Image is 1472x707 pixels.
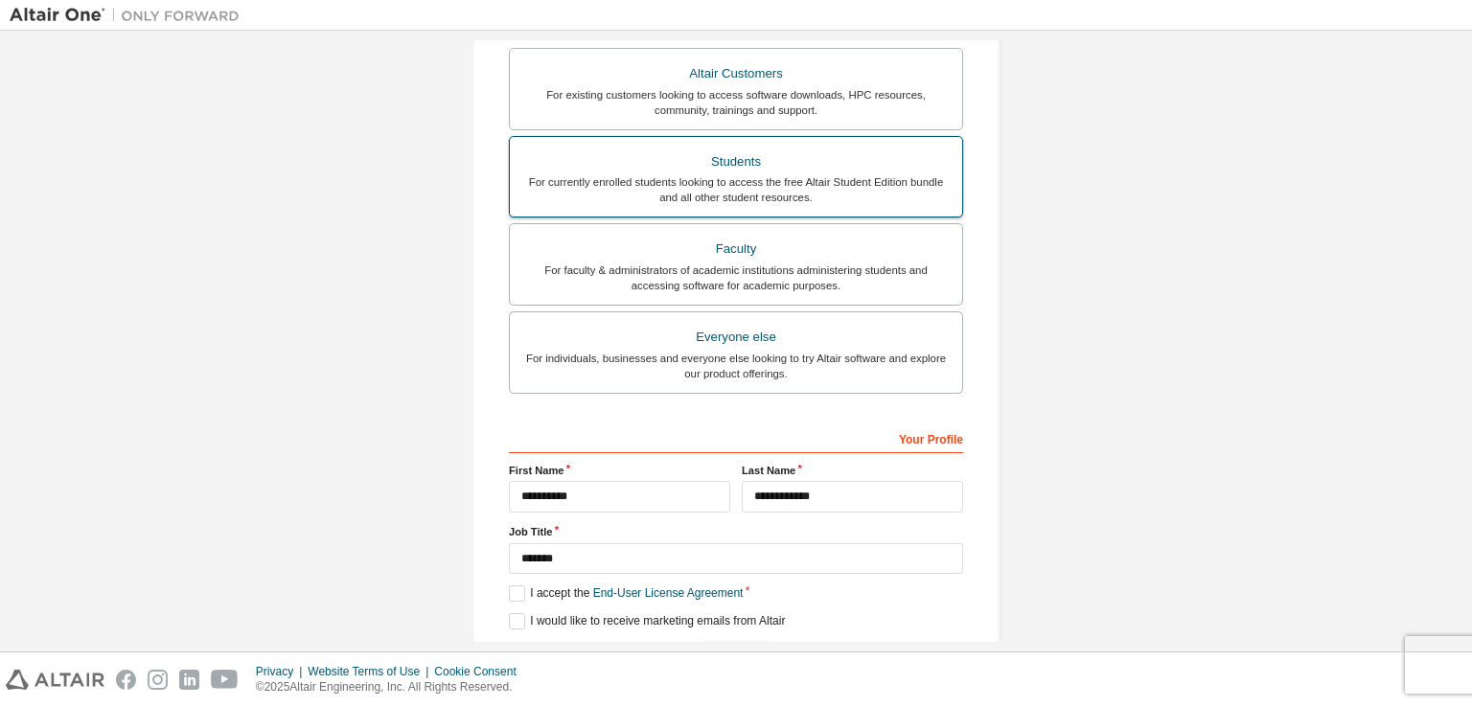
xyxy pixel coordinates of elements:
[509,613,785,629] label: I would like to receive marketing emails from Altair
[148,670,168,690] img: instagram.svg
[509,524,963,539] label: Job Title
[256,664,308,679] div: Privacy
[521,236,951,262] div: Faculty
[593,586,744,600] a: End-User License Agreement
[521,60,951,87] div: Altair Customers
[10,6,249,25] img: Altair One
[509,463,730,478] label: First Name
[521,262,951,293] div: For faculty & administrators of academic institutions administering students and accessing softwa...
[509,422,963,453] div: Your Profile
[509,641,963,670] div: Read and acccept EULA to continue
[509,585,743,602] label: I accept the
[179,670,199,690] img: linkedin.svg
[308,664,434,679] div: Website Terms of Use
[742,463,963,478] label: Last Name
[116,670,136,690] img: facebook.svg
[434,664,527,679] div: Cookie Consent
[521,148,951,175] div: Students
[521,324,951,351] div: Everyone else
[256,679,528,696] p: © 2025 Altair Engineering, Inc. All Rights Reserved.
[521,174,951,205] div: For currently enrolled students looking to access the free Altair Student Edition bundle and all ...
[521,87,951,118] div: For existing customers looking to access software downloads, HPC resources, community, trainings ...
[521,351,951,381] div: For individuals, businesses and everyone else looking to try Altair software and explore our prod...
[211,670,239,690] img: youtube.svg
[6,670,104,690] img: altair_logo.svg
